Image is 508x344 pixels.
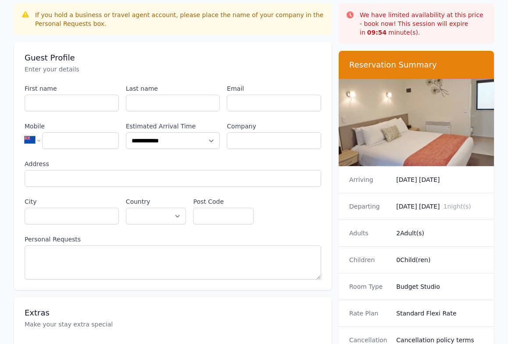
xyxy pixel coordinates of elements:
[443,203,471,210] span: 1 night(s)
[396,309,483,318] dd: Standard Flexi Rate
[25,122,119,131] label: Mobile
[349,309,389,318] dt: Rate Plan
[349,255,389,264] dt: Children
[396,229,483,238] dd: 2 Adult(s)
[349,60,483,70] h3: Reservation Summary
[126,84,220,93] label: Last name
[349,229,389,238] dt: Adults
[25,320,321,329] p: Make your stay extra special
[227,122,321,131] label: Company
[126,197,186,206] label: Country
[25,308,321,318] h3: Extras
[193,197,254,206] label: Post Code
[25,197,119,206] label: City
[35,11,325,28] div: If you hold a business or travel agent account, please place the name of your company in the Pers...
[396,282,483,291] dd: Budget Studio
[25,65,321,74] p: Enter your details
[349,282,389,291] dt: Room Type
[339,79,494,166] img: Budget Studio
[367,29,387,36] strong: 09 : 54
[349,175,389,184] dt: Arriving
[360,11,487,37] p: We have limited availability at this price - book now! This session will expire in minute(s).
[396,202,483,211] dd: [DATE] [DATE]
[396,255,483,264] dd: 0 Child(ren)
[396,175,483,184] dd: [DATE] [DATE]
[25,160,321,168] label: Address
[126,122,220,131] label: Estimated Arrival Time
[349,202,389,211] dt: Departing
[25,84,119,93] label: First name
[25,235,321,244] label: Personal Requests
[227,84,321,93] label: Email
[25,53,321,63] h3: Guest Profile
